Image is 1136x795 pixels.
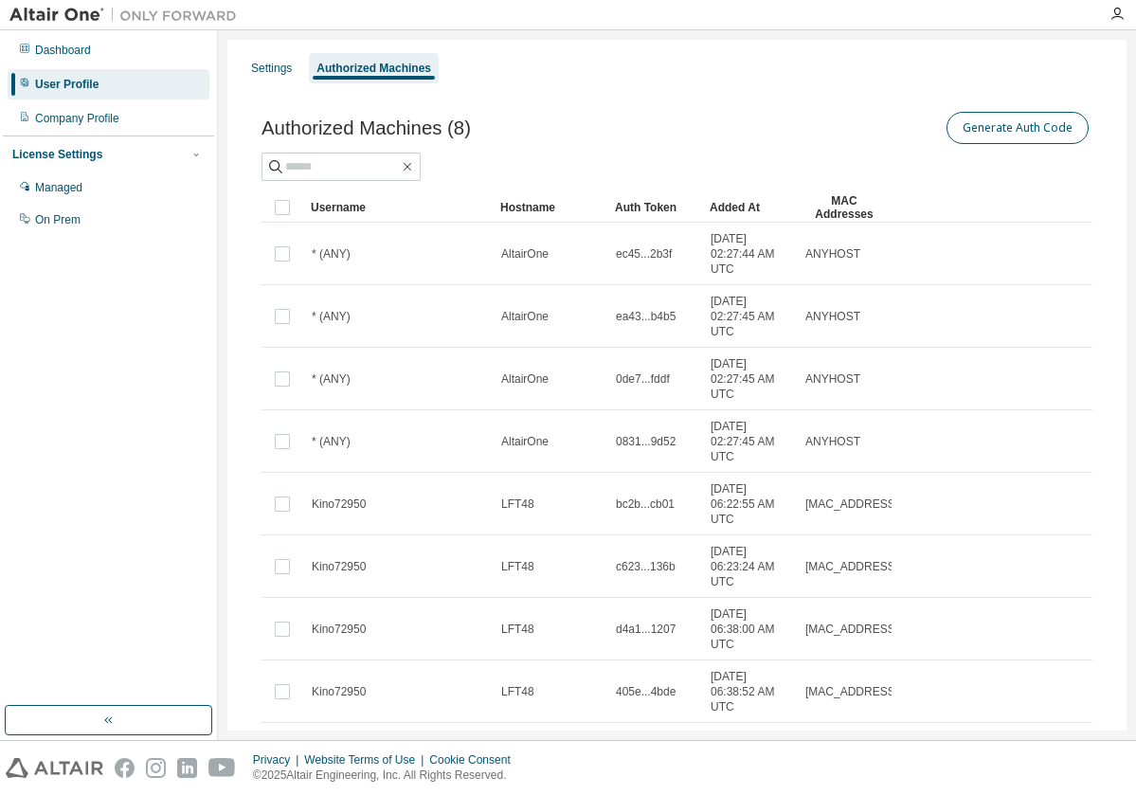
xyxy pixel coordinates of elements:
span: LFT48 [501,622,534,637]
div: License Settings [12,147,102,162]
img: instagram.svg [146,758,166,778]
div: Company Profile [35,111,119,126]
span: * (ANY) [312,434,351,449]
span: Kino72950 [312,559,366,574]
div: Added At [710,192,789,223]
span: AltairOne [501,434,549,449]
div: Dashboard [35,43,91,58]
span: [MAC_ADDRESS] [805,559,898,574]
span: bc2b...cb01 [616,497,675,512]
div: Hostname [500,192,600,223]
span: Authorized Machines (8) [261,117,471,139]
span: [MAC_ADDRESS] [805,497,898,512]
span: Kino72950 [312,684,366,699]
span: ANYHOST [805,246,860,262]
span: 0de7...fddf [616,371,670,387]
img: altair_logo.svg [6,758,103,778]
span: AltairOne [501,309,549,324]
span: * (ANY) [312,246,351,262]
span: ec45...2b3f [616,246,672,262]
div: User Profile [35,77,99,92]
div: Privacy [253,752,304,768]
span: * (ANY) [312,309,351,324]
span: LFT48 [501,497,534,512]
span: ANYHOST [805,434,860,449]
span: [DATE] 02:27:45 AM UTC [711,294,788,339]
span: [DATE] 06:23:24 AM UTC [711,544,788,589]
span: [DATE] 02:27:45 AM UTC [711,419,788,464]
span: Kino72950 [312,497,366,512]
p: © 2025 Altair Engineering, Inc. All Rights Reserved. [253,768,522,784]
div: Website Terms of Use [304,752,429,768]
div: Username [311,192,485,223]
img: linkedin.svg [177,758,197,778]
img: facebook.svg [115,758,135,778]
span: LFT48 [501,684,534,699]
span: 0831...9d52 [616,434,676,449]
div: MAC Addresses [804,192,884,223]
span: [DATE] 02:27:45 AM UTC [711,356,788,402]
span: d4a1...1207 [616,622,676,637]
button: Generate Auth Code [947,112,1089,144]
span: ANYHOST [805,371,860,387]
span: c623...136b [616,559,676,574]
div: On Prem [35,212,81,227]
div: Settings [251,61,292,76]
div: Authorized Machines [316,61,431,76]
div: Cookie Consent [429,752,521,768]
img: Altair One [9,6,246,25]
span: [MAC_ADDRESS] [805,684,898,699]
span: ANYHOST [805,309,860,324]
span: [DATE] 06:22:55 AM UTC [711,481,788,527]
span: LFT48 [501,559,534,574]
div: Auth Token [615,192,694,223]
span: AltairOne [501,246,549,262]
span: [MAC_ADDRESS] [805,622,898,637]
span: [DATE] 06:38:52 AM UTC [711,669,788,714]
span: [DATE] 06:38:00 AM UTC [711,606,788,652]
div: Managed [35,180,82,195]
span: ea43...b4b5 [616,309,676,324]
span: AltairOne [501,371,549,387]
span: 405e...4bde [616,684,676,699]
span: Kino72950 [312,622,366,637]
span: [DATE] 02:27:44 AM UTC [711,231,788,277]
img: youtube.svg [208,758,236,778]
span: * (ANY) [312,371,351,387]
